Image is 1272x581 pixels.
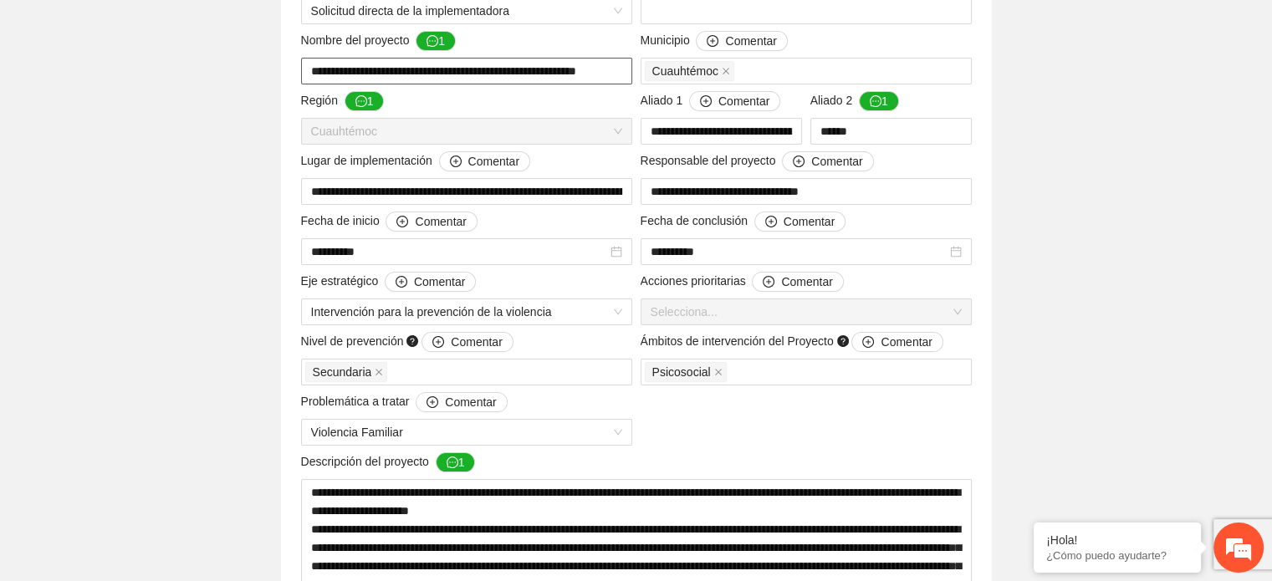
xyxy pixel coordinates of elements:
[301,452,476,472] span: Descripción del proyecto
[301,151,530,171] span: Lugar de implementación
[652,363,711,381] span: Psicosocial
[87,85,281,107] div: Chatee con nosotros ahora
[793,155,805,169] span: plus-circle
[385,272,476,292] button: Eje estratégico
[436,452,476,472] button: Descripción del proyecto
[689,91,780,111] button: Aliado 1
[414,273,465,291] span: Comentar
[1046,549,1188,562] p: ¿Cómo puedo ayudarte?
[301,392,508,412] span: Problemática a tratar
[781,273,832,291] span: Comentar
[765,216,777,229] span: plus-circle
[421,332,513,352] button: Nivel de prevención question-circle
[305,362,388,382] span: Secundaria
[859,91,899,111] button: Aliado 2
[274,8,314,48] div: Minimizar ventana de chat en vivo
[696,31,787,51] button: Municipio
[641,332,943,352] span: Ámbitos de intervención del Proyecto
[355,95,367,109] span: message
[645,362,727,382] span: Psicosocial
[386,212,477,232] button: Fecha de inicio
[851,332,943,352] button: Ámbitos de intervención del Proyecto question-circle
[301,212,478,232] span: Fecha de inicio
[870,95,881,109] span: message
[406,335,418,347] span: question-circle
[97,193,231,362] span: Estamos en línea.
[718,92,769,110] span: Comentar
[641,31,788,51] span: Municipio
[450,155,462,169] span: plus-circle
[301,272,477,292] span: Eje estratégico
[784,212,835,231] span: Comentar
[396,276,407,289] span: plus-circle
[416,392,507,412] button: Problemática a tratar
[837,335,849,347] span: question-circle
[1046,533,1188,547] div: ¡Hola!
[714,368,723,376] span: close
[641,212,846,232] span: Fecha de conclusión
[652,62,718,80] span: Cuauhtémoc
[375,368,383,376] span: close
[396,216,408,229] span: plus-circle
[641,151,874,171] span: Responsable del proyecto
[752,272,843,292] button: Acciones prioritarias
[707,35,718,48] span: plus-circle
[8,396,319,455] textarea: Escriba su mensaje y pulse “Intro”
[754,212,845,232] button: Fecha de conclusión
[427,35,438,48] span: message
[811,152,862,171] span: Comentar
[862,336,874,349] span: plus-circle
[311,119,622,144] span: Cuauhtémoc
[301,91,385,111] span: Región
[313,363,372,381] span: Secundaria
[345,91,385,111] button: Región
[641,91,781,111] span: Aliado 1
[645,61,734,81] span: Cuauhtémoc
[415,212,466,231] span: Comentar
[311,420,622,445] span: Violencia Familiar
[722,67,730,75] span: close
[763,276,774,289] span: plus-circle
[447,456,458,470] span: message
[451,333,502,351] span: Comentar
[782,151,873,171] button: Responsable del proyecto
[427,396,438,410] span: plus-circle
[445,393,496,411] span: Comentar
[311,299,622,324] span: Intervención para la prevención de la violencia
[416,31,456,51] button: Nombre del proyecto
[810,91,899,111] span: Aliado 2
[725,32,776,50] span: Comentar
[301,332,513,352] span: Nivel de prevención
[700,95,712,109] span: plus-circle
[439,151,530,171] button: Lugar de implementación
[301,31,457,51] span: Nombre del proyecto
[881,333,932,351] span: Comentar
[468,152,519,171] span: Comentar
[432,336,444,349] span: plus-circle
[641,272,844,292] span: Acciones prioritarias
